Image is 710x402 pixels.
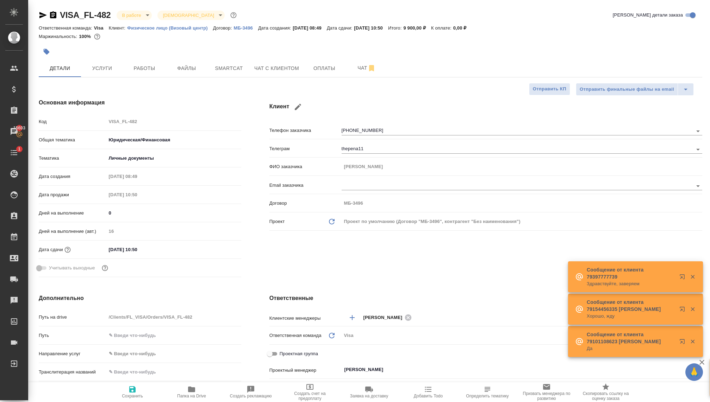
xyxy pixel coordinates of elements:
[587,266,675,280] p: Сообщение от клиента 79397777739
[269,332,322,339] p: Ответственная команда
[675,302,692,319] button: Открыть в новой вкладке
[39,98,241,107] h4: Основная информация
[49,11,57,19] button: Скопировать ссылку
[39,191,106,198] p: Дата продажи
[685,338,700,345] button: Закрыть
[342,198,702,208] input: Пустое поле
[521,391,572,401] span: Призвать менеджера по развитию
[39,228,106,235] p: Дней на выполнение (авт.)
[587,280,675,287] p: Здравствуйте, заверяем
[529,83,570,95] button: Отправить КП
[2,144,26,161] a: 1
[127,25,213,31] a: Физическое лицо (Визовый центр)
[350,64,384,72] span: Чат
[693,181,703,191] button: Open
[229,11,238,20] button: Доп статусы указывают на важность/срочность заказа
[587,331,675,345] p: Сообщение от клиента 79101108623 [PERSON_NAME]
[403,25,431,31] p: 9 900,00 ₽
[39,44,54,59] button: Добавить тэг
[269,145,342,152] p: Телеграм
[212,64,246,73] span: Smartcat
[39,369,106,376] p: Транслитерация названий
[233,25,258,31] a: МБ-3496
[39,34,79,39] p: Маржинальность:
[170,64,204,73] span: Файлы
[49,264,95,272] span: Учитывать выходные
[587,299,675,313] p: Сообщение от клиента 79154456335 [PERSON_NAME]
[285,391,335,401] span: Создать счет на предоплату
[94,25,109,31] p: Visa
[106,330,241,340] input: ✎ Введи что-нибудь
[106,226,241,236] input: Пустое поле
[307,64,341,73] span: Оплаты
[161,12,216,18] button: [DEMOGRAPHIC_DATA]
[280,350,318,357] span: Проектная группа
[367,64,376,72] svg: Отписаться
[342,216,702,228] div: Проект по умолчанию (Договор "МБ-3496", контрагент "Без наименования")
[106,190,168,200] input: Пустое поле
[587,313,675,320] p: Хорошо, жду
[177,394,206,398] span: Папка на Drive
[106,348,241,360] div: ✎ Введи что-нибудь
[157,11,225,20] div: В работе
[106,208,241,218] input: ✎ Введи что-нибудь
[93,32,102,41] button: 0.00 RUB;
[342,330,702,342] div: Visa
[269,294,702,302] h4: Ответственные
[580,85,674,94] span: Отправить финальные файлы на email
[230,394,272,398] span: Создать рекламацию
[587,345,675,352] p: Да
[254,64,299,73] span: Чат с клиентом
[39,118,106,125] p: Код
[693,145,703,154] button: Open
[258,25,293,31] p: Дата создания:
[466,394,509,398] span: Определить тематику
[269,315,342,322] p: Клиентские менеджеры
[269,163,342,170] p: ФИО заказчика
[340,382,399,402] button: Заявка на доставку
[342,161,702,172] input: Пустое поле
[39,294,241,302] h4: Дополнительно
[39,25,94,31] p: Ответственная команда:
[293,25,327,31] p: [DATE] 08:49
[106,367,241,377] input: ✎ Введи что-нибудь
[39,246,63,253] p: Дата сдачи
[327,25,354,31] p: Дата сдачи:
[106,152,241,164] div: Личные документы
[39,136,106,143] p: Общая тематика
[458,382,517,402] button: Определить тематику
[269,218,285,225] p: Проект
[354,25,388,31] p: [DATE] 10:50
[122,394,143,398] span: Сохранить
[14,146,25,153] span: 1
[9,125,30,132] span: 15603
[39,155,106,162] p: Тематика
[103,382,162,402] button: Сохранить
[685,274,700,280] button: Закрыть
[685,306,700,312] button: Закрыть
[39,350,106,357] p: Направление услуг
[431,25,453,31] p: К оплате:
[414,394,443,398] span: Добавить Todo
[39,332,106,339] p: Путь
[388,25,403,31] p: Итого:
[269,200,342,207] p: Договор
[613,12,683,19] span: [PERSON_NAME] детали заказа
[269,182,342,189] p: Email заказчика
[109,350,233,357] div: ✎ Введи что-нибудь
[269,367,342,374] p: Проектный менеджер
[269,127,342,134] p: Телефон заказчика
[162,382,221,402] button: Папка на Drive
[280,382,340,402] button: Создать счет на предоплату
[60,10,111,20] a: VISA_FL-482
[109,25,127,31] p: Клиент:
[363,314,407,321] span: [PERSON_NAME]
[2,123,26,140] a: 15603
[117,11,152,20] div: В работе
[39,11,47,19] button: Скопировать ссылку для ЯМессенджера
[221,382,280,402] button: Создать рекламацию
[576,83,678,96] button: Отправить финальные файлы на email
[85,64,119,73] span: Услуги
[213,25,234,31] p: Договор:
